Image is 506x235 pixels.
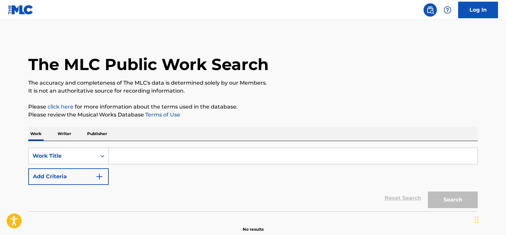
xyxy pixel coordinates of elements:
[424,3,437,17] a: Public Search
[95,173,103,181] img: 9d2ae6d4665cec9f34b9.svg
[144,112,180,118] a: Terms of Use
[473,203,506,235] div: চ্যাট উইজেট
[85,127,109,141] p: Publisher
[243,218,264,232] p: No results
[28,111,478,119] p: Please review the Musical Works Database
[28,127,44,141] p: Work
[28,79,478,87] p: The accuracy and completeness of The MLC's data is determined solely by our Members.
[28,168,109,185] button: Add Criteria
[28,148,478,211] form: Search Form
[441,3,454,17] div: Help
[443,6,451,14] img: help
[8,5,34,15] img: MLC Logo
[426,6,434,14] img: search
[28,54,269,74] h1: The MLC Public Work Search
[28,87,478,95] p: It is not an authoritative source for recording information.
[56,127,73,141] p: Writer
[48,104,73,110] a: click here
[473,203,506,235] iframe: Chat Widget
[28,103,478,111] p: Please for more information about the terms used in the database.
[458,2,498,18] a: Log In
[33,152,92,160] div: Work Title
[475,210,479,230] div: টেনে আনুন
